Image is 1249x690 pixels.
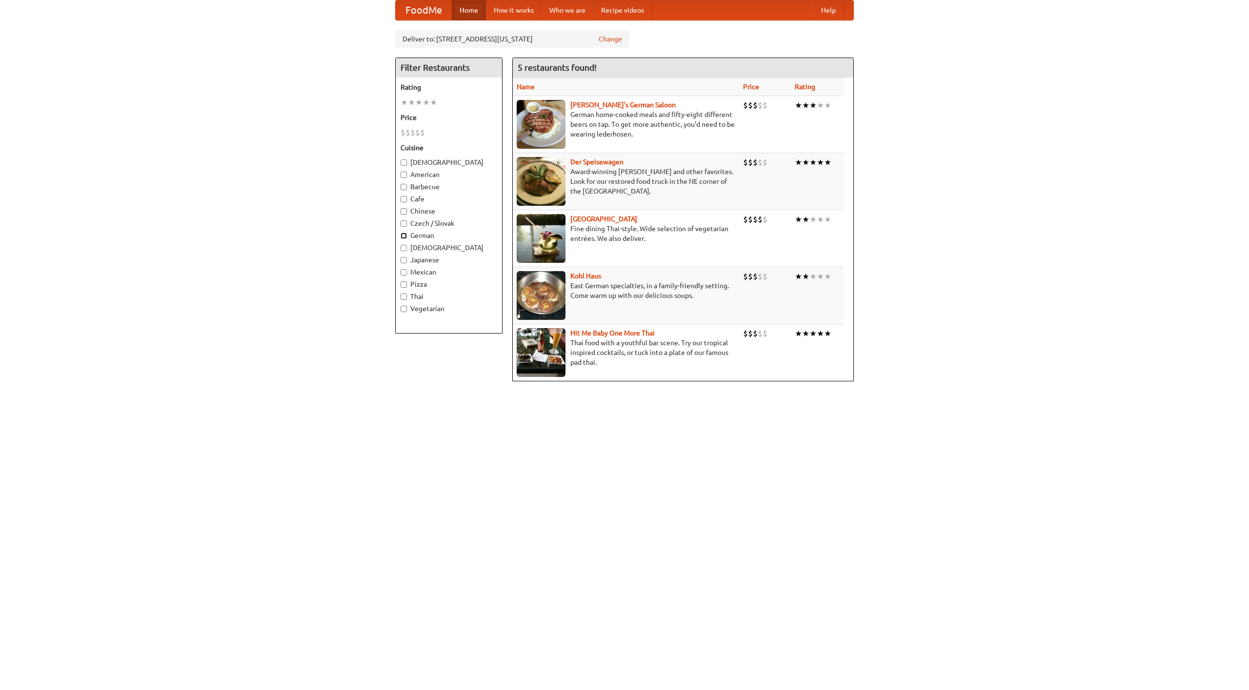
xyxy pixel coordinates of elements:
li: $ [748,157,753,168]
a: Change [599,34,622,44]
a: [GEOGRAPHIC_DATA] [570,215,637,223]
a: Price [743,83,759,91]
input: [DEMOGRAPHIC_DATA] [401,245,407,251]
a: FoodMe [396,0,452,20]
li: ★ [817,157,824,168]
li: $ [753,157,758,168]
div: Deliver to: [STREET_ADDRESS][US_STATE] [395,30,629,48]
li: ★ [809,328,817,339]
li: $ [743,214,748,225]
img: satay.jpg [517,214,565,263]
label: Vegetarian [401,304,497,314]
li: $ [401,127,405,138]
li: ★ [817,214,824,225]
li: $ [748,100,753,111]
label: Chinese [401,206,497,216]
a: How it works [486,0,542,20]
a: Home [452,0,486,20]
input: American [401,172,407,178]
h5: Rating [401,82,497,92]
input: Pizza [401,281,407,288]
img: kohlhaus.jpg [517,271,565,320]
li: $ [763,328,767,339]
li: ★ [430,97,437,108]
p: Thai food with a youthful bar scene. Try our tropical inspired cocktails, or tuck into a plate of... [517,338,735,367]
li: ★ [795,157,802,168]
li: ★ [824,214,831,225]
li: $ [743,100,748,111]
li: $ [748,328,753,339]
li: ★ [809,100,817,111]
li: $ [748,214,753,225]
li: ★ [809,214,817,225]
label: American [401,170,497,179]
li: $ [758,214,763,225]
li: $ [748,271,753,282]
b: Hit Me Baby One More Thai [570,329,655,337]
a: Rating [795,83,815,91]
li: ★ [809,271,817,282]
label: German [401,231,497,240]
li: $ [758,100,763,111]
input: [DEMOGRAPHIC_DATA] [401,159,407,166]
li: $ [763,157,767,168]
li: $ [763,214,767,225]
label: Japanese [401,255,497,265]
label: [DEMOGRAPHIC_DATA] [401,243,497,253]
input: Czech / Slovak [401,220,407,227]
a: Name [517,83,535,91]
li: ★ [423,97,430,108]
li: ★ [802,100,809,111]
li: ★ [824,328,831,339]
input: Chinese [401,208,407,215]
label: Cafe [401,194,497,204]
li: $ [743,328,748,339]
p: East German specialties, in a family-friendly setting. Come warm up with our delicious soups. [517,281,735,300]
label: Barbecue [401,182,497,192]
li: $ [763,271,767,282]
img: esthers.jpg [517,100,565,149]
li: ★ [802,214,809,225]
li: ★ [401,97,408,108]
a: Recipe videos [593,0,652,20]
li: ★ [809,157,817,168]
li: $ [758,157,763,168]
input: Japanese [401,257,407,263]
img: babythai.jpg [517,328,565,377]
li: $ [753,328,758,339]
li: ★ [817,100,824,111]
li: ★ [795,328,802,339]
label: Pizza [401,279,497,289]
li: $ [420,127,425,138]
ng-pluralize: 5 restaurants found! [518,63,597,72]
li: $ [415,127,420,138]
label: Mexican [401,267,497,277]
a: [PERSON_NAME]'s German Saloon [570,101,676,109]
li: $ [405,127,410,138]
input: Thai [401,294,407,300]
h5: Cuisine [401,143,497,153]
li: $ [753,271,758,282]
li: ★ [802,328,809,339]
li: ★ [795,100,802,111]
p: Fine dining Thai-style. Wide selection of vegetarian entrées. We also deliver. [517,224,735,243]
li: ★ [795,271,802,282]
li: ★ [802,157,809,168]
li: ★ [824,157,831,168]
li: ★ [795,214,802,225]
li: ★ [408,97,415,108]
label: Thai [401,292,497,301]
img: speisewagen.jpg [517,157,565,206]
h4: Filter Restaurants [396,58,502,78]
a: Der Speisewagen [570,158,624,166]
li: ★ [824,271,831,282]
li: ★ [415,97,423,108]
li: $ [743,271,748,282]
li: $ [758,328,763,339]
li: $ [743,157,748,168]
li: $ [410,127,415,138]
input: Mexican [401,269,407,276]
a: Kohl Haus [570,272,601,280]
